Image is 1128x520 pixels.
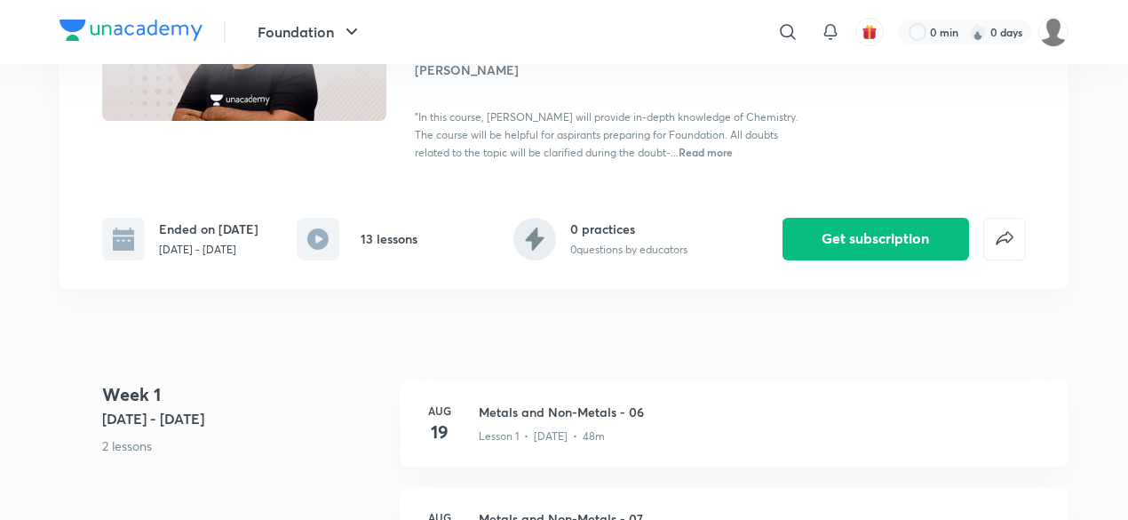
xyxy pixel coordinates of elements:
[855,18,884,46] button: avatar
[159,220,258,238] h6: Ended on [DATE]
[782,218,969,260] button: Get subscription
[679,145,733,159] span: Read more
[570,242,687,258] p: 0 questions by educators
[862,24,878,40] img: avatar
[401,381,1068,488] a: Aug19Metals and Non-Metals - 06Lesson 1 • [DATE] • 48m
[969,23,987,41] img: streak
[983,218,1026,260] button: false
[247,14,373,50] button: Foundation
[102,381,386,408] h4: Week 1
[415,60,813,79] h4: [PERSON_NAME]
[479,403,1047,421] h3: Metals and Non-Metals - 06
[159,242,258,258] p: [DATE] - [DATE]
[1038,17,1068,47] img: Vineeta
[479,428,605,444] p: Lesson 1 • [DATE] • 48m
[570,220,687,238] h6: 0 practices
[415,110,798,159] span: "In this course, [PERSON_NAME] will provide in-depth knowledge of Chemistry. The course will be h...
[60,20,203,41] img: Company Logo
[60,20,203,45] a: Company Logo
[422,419,457,445] h4: 19
[422,403,457,419] h6: Aug
[361,229,417,248] h6: 13 lessons
[102,408,386,429] h5: [DATE] - [DATE]
[102,436,386,455] p: 2 lessons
